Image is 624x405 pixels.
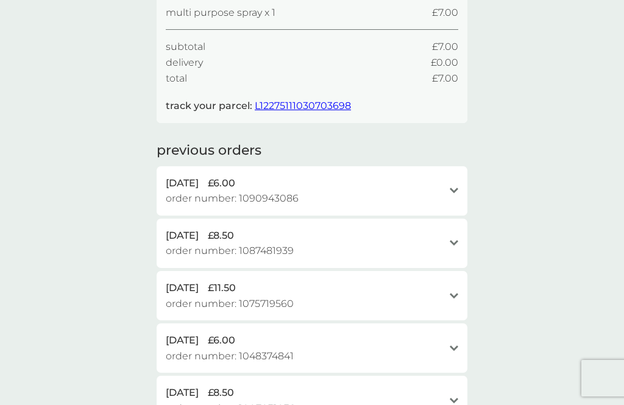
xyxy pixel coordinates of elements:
span: £6.00 [208,175,235,191]
span: £7.00 [432,5,458,21]
span: multi purpose spray x 1 [166,5,275,21]
span: [DATE] [166,228,199,244]
span: £7.00 [432,71,458,86]
span: order number: 1090943086 [166,191,299,206]
span: [DATE] [166,175,199,191]
span: £0.00 [431,55,458,71]
span: £8.50 [208,385,234,401]
span: £6.00 [208,333,235,348]
span: order number: 1075719560 [166,296,294,312]
a: L12275111030703698 [255,100,351,111]
span: total [166,71,187,86]
span: £7.00 [432,39,458,55]
span: delivery [166,55,203,71]
span: £11.50 [208,280,236,296]
span: [DATE] [166,280,199,296]
span: order number: 1087481939 [166,243,294,259]
span: order number: 1048374841 [166,348,294,364]
span: [DATE] [166,333,199,348]
h2: previous orders [157,141,261,160]
span: subtotal [166,39,205,55]
span: [DATE] [166,385,199,401]
span: £8.50 [208,228,234,244]
p: track your parcel: [166,98,351,114]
